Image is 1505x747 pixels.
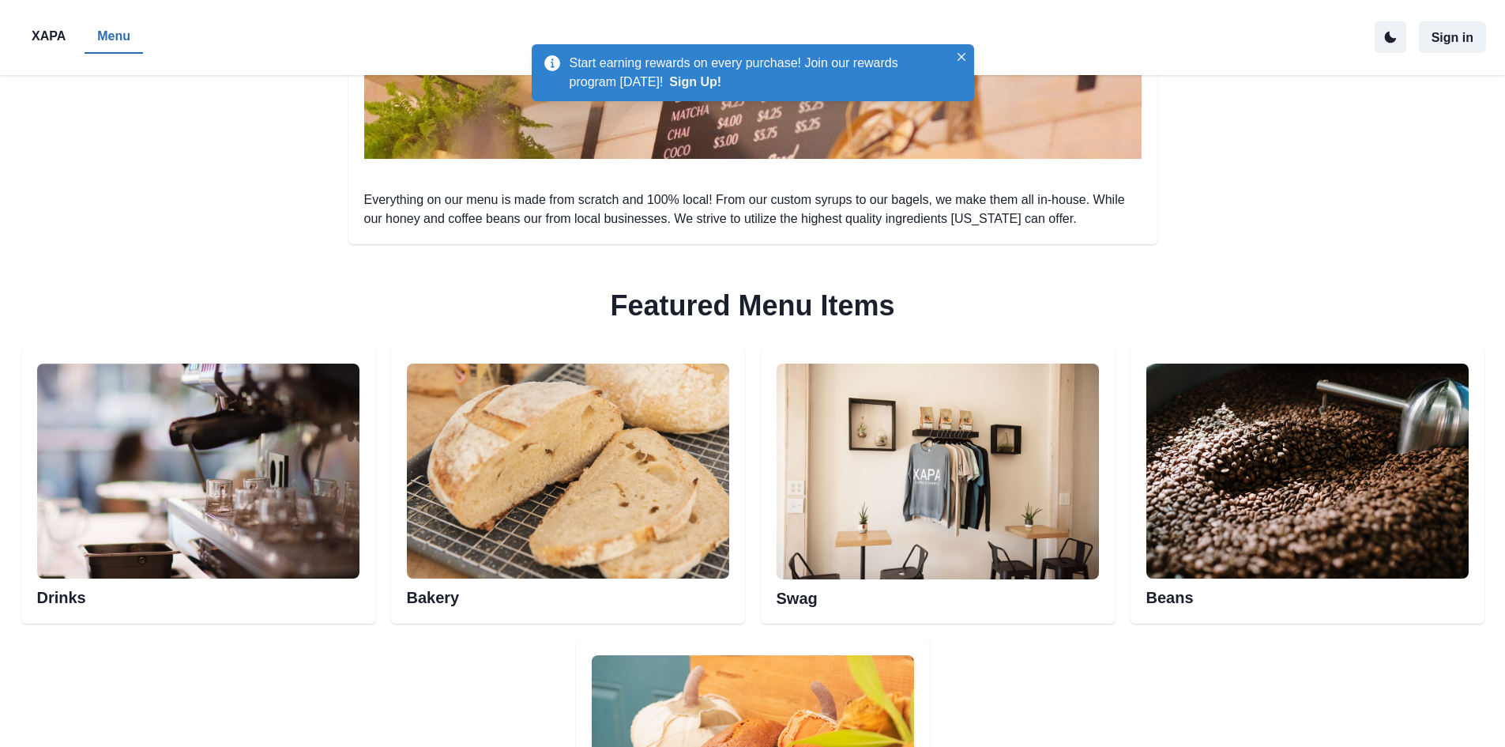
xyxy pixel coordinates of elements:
[669,75,721,89] button: Sign Up!
[761,348,1115,624] div: Swag
[21,348,375,624] div: Esspresso machineDrinks
[1146,579,1469,607] h2: Beans
[777,579,1099,608] h2: Swag
[1375,21,1406,53] button: active dark theme mode
[97,27,130,46] p: Menu
[37,579,359,607] h2: Drinks
[570,54,949,92] p: Start earning rewards on every purchase! Join our rewards program [DATE]!
[364,191,1142,228] p: Everything on our menu is made from scratch and 100% local! From our custom syrups to our bagels,...
[32,27,66,46] p: XAPA
[407,579,729,607] h2: Bakery
[591,270,913,341] h2: Featured Menu Items
[1131,348,1484,624] div: Beans
[391,348,745,624] div: Bakery
[37,364,359,579] img: Esspresso machine
[952,47,971,66] button: Close
[1419,21,1486,53] button: Sign in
